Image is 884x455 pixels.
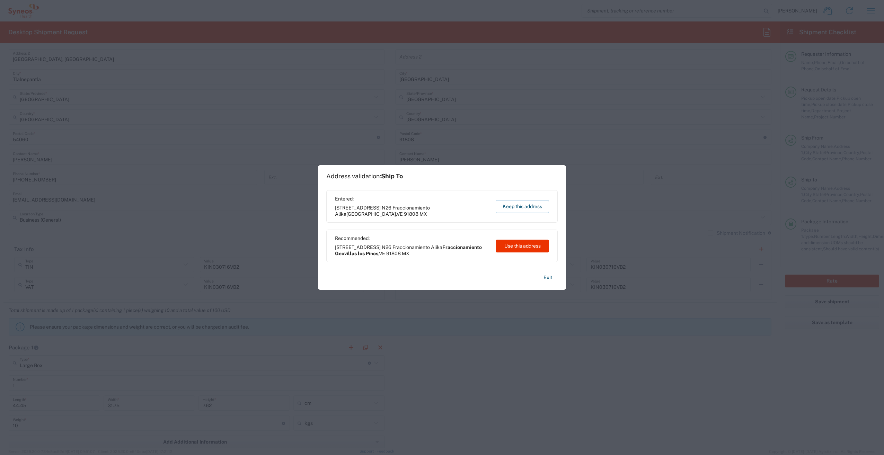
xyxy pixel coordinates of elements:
[381,172,403,180] span: Ship To
[335,235,489,241] span: Recommended:
[346,211,396,217] span: [GEOGRAPHIC_DATA]
[386,251,401,256] span: 91808
[397,211,403,217] span: VE
[538,271,558,284] button: Exit
[335,244,489,257] span: [STREET_ADDRESS] N26 Fraccionamiento Alika ,
[496,240,549,252] button: Use this address
[404,211,418,217] span: 91808
[326,172,403,180] h1: Address validation:
[419,211,427,217] span: MX
[379,251,385,256] span: VE
[496,200,549,213] button: Keep this address
[335,205,489,217] span: [STREET_ADDRESS] N26 Fraccionamiento Alika ,
[402,251,409,256] span: MX
[335,196,489,202] span: Entered:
